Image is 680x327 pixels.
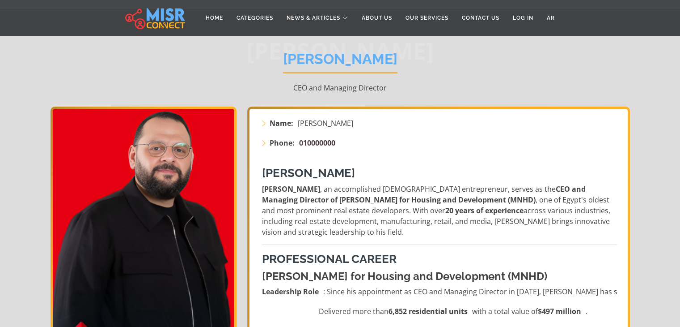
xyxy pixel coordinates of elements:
[280,9,355,26] a: News & Articles
[199,9,230,26] a: Home
[262,252,397,266] strong: Professional Career
[270,138,295,148] strong: Phone:
[262,270,547,283] strong: [PERSON_NAME] for Housing and Development (MNHD)
[262,166,617,180] h3: [PERSON_NAME]
[299,138,335,148] span: 010000000
[283,51,397,73] h1: [PERSON_NAME]
[230,9,280,26] a: Categories
[299,138,335,148] a: 010000000
[270,118,293,129] strong: Name:
[262,286,617,297] li: : Since his appointment as CEO and Managing Director in [DATE], [PERSON_NAME] has spearheaded amb...
[506,9,540,26] a: Log in
[262,184,586,205] strong: CEO and Managing Director of [PERSON_NAME] for Housing and Development (MNHD)
[355,9,399,26] a: About Us
[125,7,185,29] img: main.misr_connect
[538,306,581,317] strong: $497 million
[51,82,630,93] p: CEO and Managing Director
[262,184,320,194] strong: [PERSON_NAME]
[399,9,455,26] a: Our Services
[262,184,617,237] p: , an accomplished [DEMOGRAPHIC_DATA] entrepreneur, serves as the , one of Egypt's oldest and most...
[445,206,524,215] strong: 20 years of experience
[298,118,353,129] span: [PERSON_NAME]
[287,14,340,22] span: News & Articles
[262,286,319,297] strong: Leadership Role
[455,9,506,26] a: Contact Us
[389,306,468,317] strong: 6,852 residential units
[540,9,562,26] a: AR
